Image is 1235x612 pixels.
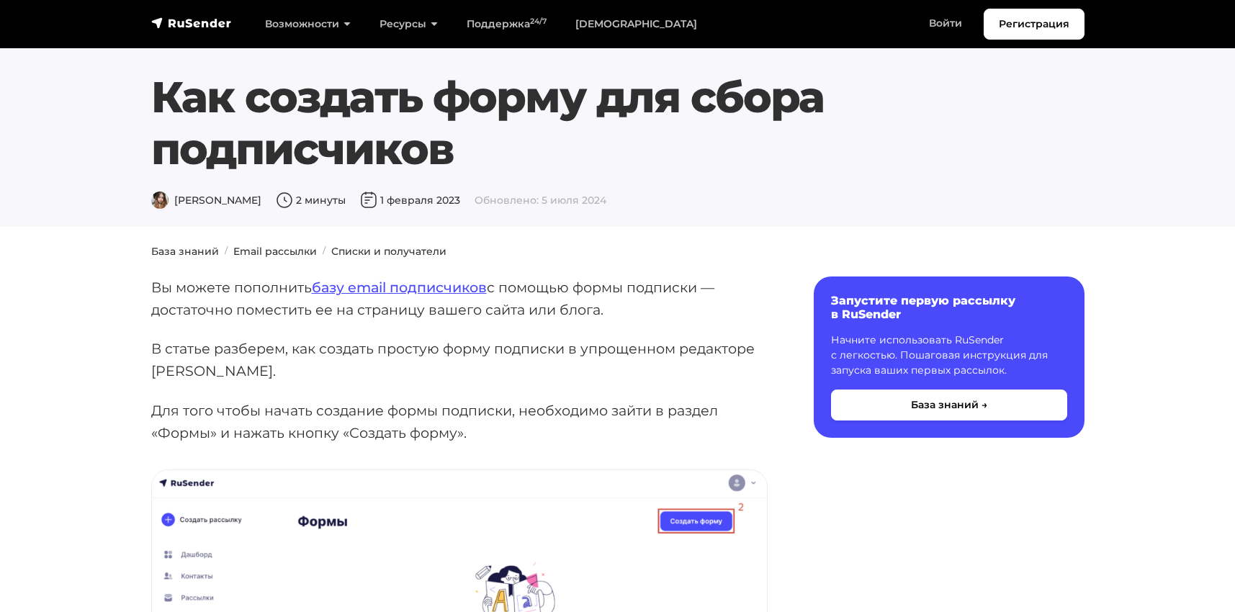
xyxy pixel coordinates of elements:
[984,9,1084,40] a: Регистрация
[151,16,232,30] img: RuSender
[831,294,1067,321] h6: Запустите первую рассылку в RuSender
[251,9,365,39] a: Возможности
[814,276,1084,438] a: Запустите первую рассылку в RuSender Начните использовать RuSender с легкостью. Пошаговая инструк...
[831,333,1067,378] p: Начните использовать RuSender с легкостью. Пошаговая инструкция для запуска ваших первых рассылок.
[151,71,1084,175] h1: Как создать форму для сбора подписчиков
[915,9,976,38] a: Войти
[360,194,460,207] span: 1 февраля 2023
[151,338,768,382] p: В статье разберем, как создать простую форму подписки в упрощенном редакторе [PERSON_NAME].
[331,245,446,258] a: Списки и получатели
[530,17,547,26] sup: 24/7
[276,192,293,209] img: Время чтения
[312,279,487,296] a: базу email подписчиков
[360,192,377,209] img: Дата публикации
[151,194,261,207] span: [PERSON_NAME]
[151,400,768,444] p: Для того чтобы начать создание формы подписки, необходимо зайти в раздел «Формы» и нажать кнопку ...
[452,9,561,39] a: Поддержка24/7
[151,276,768,320] p: Вы можете пополнить с помощью формы подписки — достаточно поместить ее на страницу вашего сайта и...
[475,194,606,207] span: Обновлено: 5 июля 2024
[561,9,711,39] a: [DEMOGRAPHIC_DATA]
[276,194,346,207] span: 2 минуты
[151,245,219,258] a: База знаний
[143,244,1093,259] nav: breadcrumb
[831,390,1067,420] button: База знаний →
[233,245,317,258] a: Email рассылки
[365,9,452,39] a: Ресурсы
